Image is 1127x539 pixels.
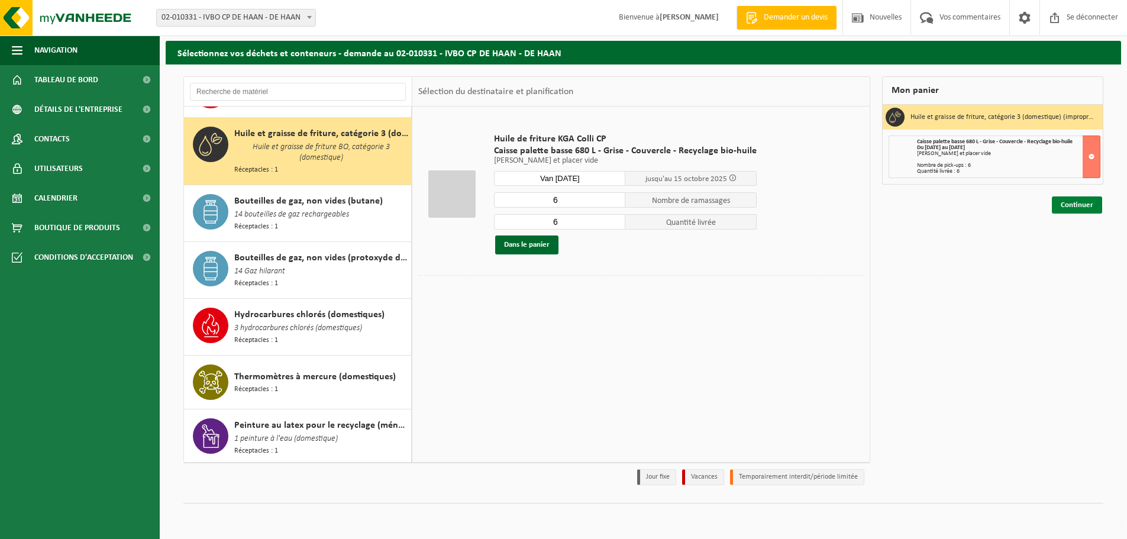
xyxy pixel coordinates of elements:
[234,324,362,333] font: 3 hydrocarbures chlorés (domestiques)
[494,146,757,156] font: Caisse palette basse 680 L - Grise - Couvercle - Recyclage bio-huile
[234,267,285,276] font: 14 Gaz hilarant
[619,13,660,22] font: Bienvenue à
[157,9,315,26] span: 02-010331 - IVBO CP DE HAAN - DE HAAN
[234,386,278,393] font: Réceptacles : 1
[691,473,718,480] font: Vacances
[177,49,561,59] font: Sélectionnez vos déchets et conteneurs - demande au 02-010331 - IVBO CP DE HAAN - DE HAAN
[1052,196,1102,214] a: Continuer
[917,162,971,169] font: Nombre de pick-ups : 6
[234,372,396,382] font: Thermomètres à mercure (domestiques)
[645,175,727,183] font: jusqu'au 15 octobre 2025
[764,13,828,22] font: Demander un devis
[234,434,338,443] font: 1 peinture à l'eau (domestique)
[34,224,120,233] font: Boutique de produits
[184,118,412,185] button: Huile et graisse de friture, catégorie 3 (domestique) (ne convient pas à la fermentation) Huile e...
[184,299,412,356] button: Hydrocarbures chlorés (domestiques) 3 hydrocarbures chlorés (domestiques) Réceptacles : 1
[917,168,960,175] font: Quantité livrée : 6
[34,76,98,85] font: Tableau de bord
[917,138,1073,145] font: Caisse palette basse 680 L - Grise - Couvercle - Recyclage bio-huile
[34,253,133,262] font: Conditions d'acceptation
[234,210,349,219] font: 14 bouteilles de gaz rechargeables
[234,253,428,263] font: Bouteilles de gaz, non vides (protoxyde d'azote)
[190,83,406,101] input: Recherche de matériel
[646,473,670,480] font: Jour fixe
[666,218,716,227] font: Quantité livrée
[184,356,412,409] button: Thermomètres à mercure (domestiques) Réceptacles : 1
[184,185,412,242] button: Bouteilles de gaz, non vides (butane) 14 bouteilles de gaz rechargeables Réceptacles : 1
[494,134,606,144] font: Huile de friture KGA Colli CP
[504,241,550,248] font: Dans le panier
[253,143,390,162] font: Huile et graisse de friture BO, catégorie 3 (domestique)
[234,129,586,138] font: Huile et graisse de friture, catégorie 3 (domestique) (ne convient pas à la fermentation)
[660,13,719,22] font: [PERSON_NAME]
[917,150,991,157] font: [PERSON_NAME] et placer vide
[34,135,70,144] font: Contacts
[418,87,573,96] font: Sélection du destinataire et planification
[737,6,837,30] a: Demander un devis
[494,171,625,186] input: Sélectionnez la date
[156,9,316,27] span: 02-010331 - IVBO CP DE HAAN - DE HAAN
[34,194,77,203] font: Calendrier
[234,196,383,206] font: Bouteilles de gaz, non vides (butane)
[234,280,278,287] font: Réceptacles : 1
[162,13,301,22] font: 02-010331 - IVBO CP DE HAAN - DE HAAN
[494,156,598,165] font: [PERSON_NAME] et placer vide
[870,13,902,22] font: Nouvelles
[652,196,730,205] font: Nombre de ramassages
[234,421,419,430] font: Peinture au latex pour le recyclage (ménager)
[234,337,278,344] font: Réceptacles : 1
[939,13,1000,22] font: Vos commentaires
[234,310,385,319] font: Hydrocarbures chlorés (domestiques)
[184,242,412,299] button: Bouteilles de gaz, non vides (protoxyde d'azote) 14 Gaz hilarant Réceptacles : 1
[34,46,77,55] font: Navigation
[184,409,412,466] button: Peinture au latex pour le recyclage (ménager) 1 peinture à l'eau (domestique) Réceptacles : 1
[739,473,858,480] font: Temporairement interdit/période limitée
[917,144,965,151] font: Du [DATE] au [DATE]
[234,447,278,454] font: Réceptacles : 1
[34,164,83,173] font: Utilisateurs
[1061,201,1093,209] font: Continuer
[892,86,939,95] font: Mon panier
[495,235,558,254] button: Dans le panier
[34,105,122,114] font: Détails de l'entreprise
[1067,13,1118,22] font: Se déconnecter
[234,166,278,173] font: Réceptacles : 1
[234,223,278,230] font: Réceptacles : 1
